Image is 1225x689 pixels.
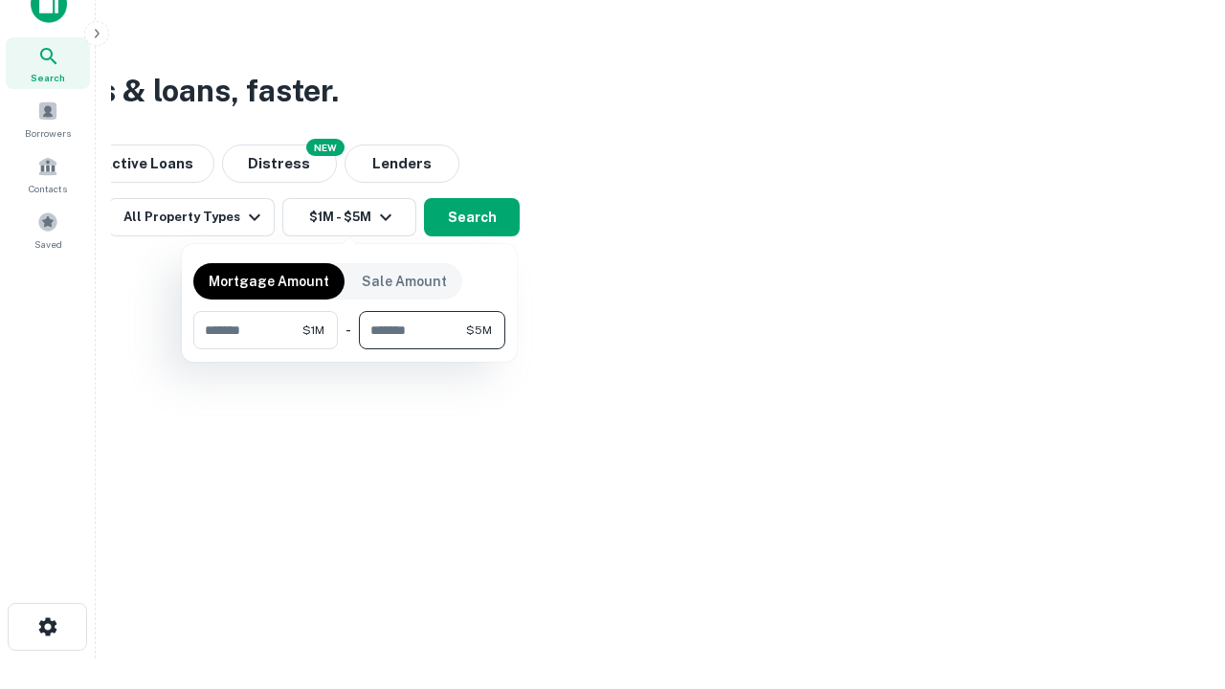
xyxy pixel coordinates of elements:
[302,322,324,339] span: $1M
[466,322,492,339] span: $5M
[209,271,329,292] p: Mortgage Amount
[1129,536,1225,628] iframe: Chat Widget
[362,271,447,292] p: Sale Amount
[345,311,351,349] div: -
